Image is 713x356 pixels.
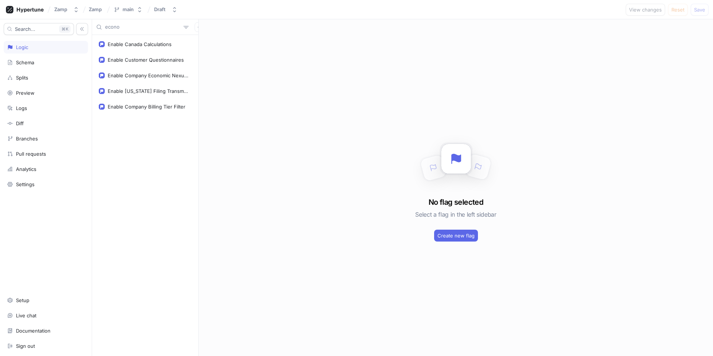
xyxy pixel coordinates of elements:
div: Schema [16,59,34,65]
div: Setup [16,297,29,303]
div: Live chat [16,313,36,318]
div: K [59,25,71,33]
input: Search... [105,23,180,31]
div: Enable Canada Calculations [108,41,172,47]
span: Search... [15,27,35,31]
div: Enable Customer Questionnaires [108,57,184,63]
div: Enable Company Billing Tier Filter [108,104,185,110]
div: Splits [16,75,28,81]
h3: No flag selected [429,197,483,208]
div: Preview [16,90,35,96]
div: Logs [16,105,27,111]
span: View changes [629,7,662,12]
span: Save [694,7,705,12]
button: Draft [151,3,180,16]
div: Zamp [54,6,67,13]
div: Pull requests [16,151,46,157]
span: Create new flag [437,233,475,238]
button: Reset [668,4,688,16]
button: View changes [626,4,665,16]
h5: Select a flag in the left sidebar [415,208,496,221]
div: Diff [16,120,24,126]
div: Logic [16,44,28,50]
div: Analytics [16,166,36,172]
span: Reset [671,7,684,12]
div: Documentation [16,328,51,334]
button: Create new flag [434,230,478,242]
div: Draft [154,6,166,13]
div: Sign out [16,343,35,349]
div: main [123,6,134,13]
div: Branches [16,136,38,142]
button: main [111,3,146,16]
button: Zamp [51,3,82,16]
button: Search...K [4,23,74,35]
a: Documentation [4,324,88,337]
span: Zamp [89,7,102,12]
div: Enable [US_STATE] Filing Transmission [108,88,189,94]
div: Settings [16,181,35,187]
button: Save [691,4,709,16]
div: Enable Company Economic Nexus Report [108,72,189,78]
